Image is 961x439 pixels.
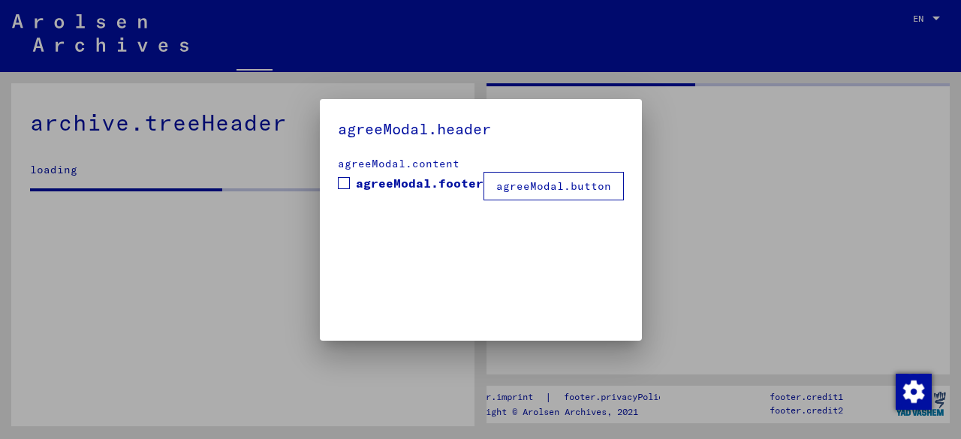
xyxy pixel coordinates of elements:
button: agreeModal.button [484,172,624,200]
div: Change consent [895,373,931,409]
img: Change consent [896,374,932,410]
span: agreeModal.footer [356,174,484,192]
h5: agreeModal.header [338,117,624,141]
div: agreeModal.content [338,156,624,172]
